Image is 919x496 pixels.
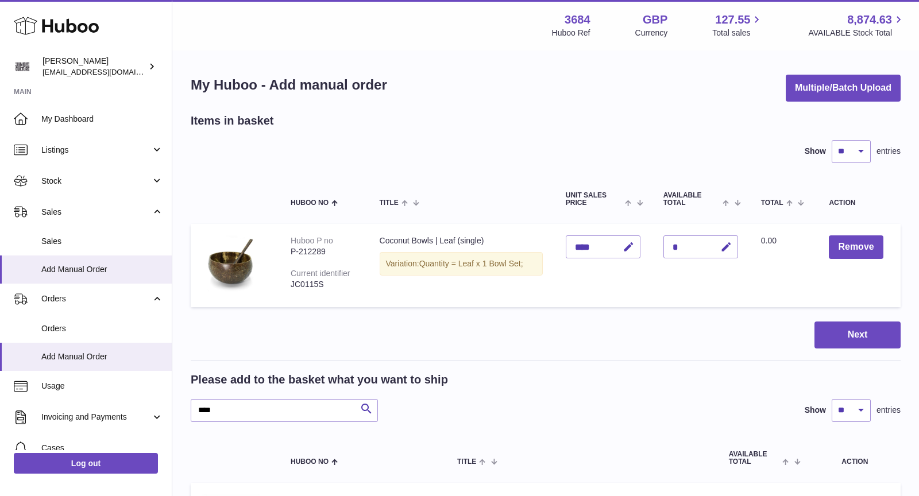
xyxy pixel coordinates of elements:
[786,75,901,102] button: Multiple/Batch Upload
[291,236,333,245] div: Huboo P no
[14,453,158,474] a: Log out
[14,58,31,75] img: theinternationalventure@gmail.com
[41,236,163,247] span: Sales
[191,113,274,129] h2: Items in basket
[41,145,151,156] span: Listings
[552,28,590,38] div: Huboo Ref
[41,323,163,334] span: Orders
[808,12,905,38] a: 8,874.63 AVAILABLE Stock Total
[761,236,777,245] span: 0.00
[202,235,260,293] img: Coconut Bowls | Leaf (single)
[729,451,780,466] span: AVAILABLE Total
[809,439,901,477] th: Action
[41,412,151,423] span: Invoicing and Payments
[419,259,523,268] span: Quantity = Leaf x 1 Bowl Set;
[808,28,905,38] span: AVAILABLE Stock Total
[191,76,387,94] h1: My Huboo - Add manual order
[761,199,783,207] span: Total
[565,12,590,28] strong: 3684
[876,146,901,157] span: entries
[380,252,543,276] div: Variation:
[712,28,763,38] span: Total sales
[291,199,329,207] span: Huboo no
[663,192,720,207] span: AVAILABLE Total
[876,405,901,416] span: entries
[43,56,146,77] div: [PERSON_NAME]
[814,321,901,348] button: Next
[291,269,350,278] div: Current identifier
[805,146,826,157] label: Show
[566,192,623,207] span: Unit Sales Price
[191,372,448,387] h2: Please add to the basket what you want to ship
[41,351,163,362] span: Add Manual Order
[291,279,357,290] div: JC0115S
[457,458,476,466] span: Title
[41,381,163,392] span: Usage
[291,246,357,257] div: P-212289
[847,12,892,28] span: 8,874.63
[41,176,151,187] span: Stock
[829,199,889,207] div: Action
[291,458,329,466] span: Huboo no
[715,12,750,28] span: 127.55
[368,224,554,307] td: Coconut Bowls | Leaf (single)
[43,67,169,76] span: [EMAIL_ADDRESS][DOMAIN_NAME]
[41,207,151,218] span: Sales
[829,235,883,259] button: Remove
[41,443,163,454] span: Cases
[41,293,151,304] span: Orders
[41,114,163,125] span: My Dashboard
[380,199,399,207] span: Title
[635,28,668,38] div: Currency
[805,405,826,416] label: Show
[41,264,163,275] span: Add Manual Order
[712,12,763,38] a: 127.55 Total sales
[643,12,667,28] strong: GBP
